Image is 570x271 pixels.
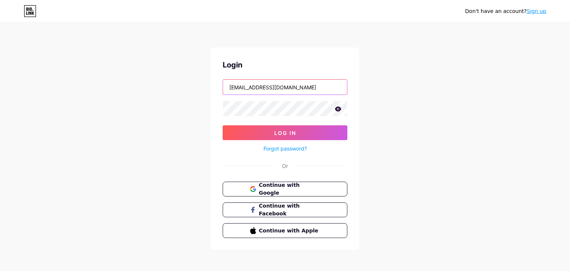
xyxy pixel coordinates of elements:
span: Continue with Apple [259,227,320,235]
button: Continue with Google [223,182,347,196]
span: Log In [274,130,296,136]
button: Continue with Facebook [223,202,347,217]
div: Login [223,59,347,70]
span: Continue with Facebook [259,202,320,218]
a: Forgot password? [263,145,307,152]
input: Username [223,80,347,95]
div: Or [282,162,288,170]
button: Log In [223,125,347,140]
div: Don't have an account? [465,7,546,15]
button: Continue with Apple [223,223,347,238]
a: Sign up [527,8,546,14]
span: Continue with Google [259,181,320,197]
